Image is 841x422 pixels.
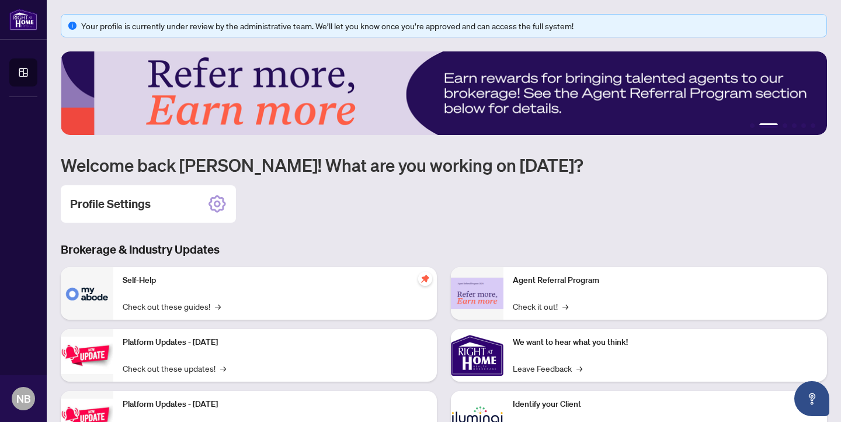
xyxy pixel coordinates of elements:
[61,51,827,135] img: Slide 1
[513,300,568,313] a: Check it out!→
[123,300,221,313] a: Check out these guides!→
[562,300,568,313] span: →
[16,390,31,407] span: NB
[750,123,755,128] button: 1
[418,272,432,286] span: pushpin
[513,274,818,287] p: Agent Referral Program
[451,329,503,382] img: We want to hear what you think!
[123,362,226,375] a: Check out these updates!→
[123,274,428,287] p: Self-Help
[513,336,818,349] p: We want to hear what you think!
[61,154,827,176] h1: Welcome back [PERSON_NAME]! What are you working on [DATE]?
[811,123,815,128] button: 6
[123,336,428,349] p: Platform Updates - [DATE]
[61,267,113,320] img: Self-Help
[61,241,827,258] h3: Brokerage & Industry Updates
[9,9,37,30] img: logo
[220,362,226,375] span: →
[792,123,797,128] button: 4
[61,337,113,373] img: Platform Updates - July 21, 2025
[68,22,77,30] span: info-circle
[70,196,151,212] h2: Profile Settings
[513,362,582,375] a: Leave Feedback→
[81,19,819,32] div: Your profile is currently under review by the administrative team. We’ll let you know once you’re...
[576,362,582,375] span: →
[783,123,787,128] button: 3
[801,123,806,128] button: 5
[123,398,428,411] p: Platform Updates - [DATE]
[759,123,778,128] button: 2
[513,398,818,411] p: Identify your Client
[215,300,221,313] span: →
[794,381,829,416] button: Open asap
[451,278,503,310] img: Agent Referral Program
